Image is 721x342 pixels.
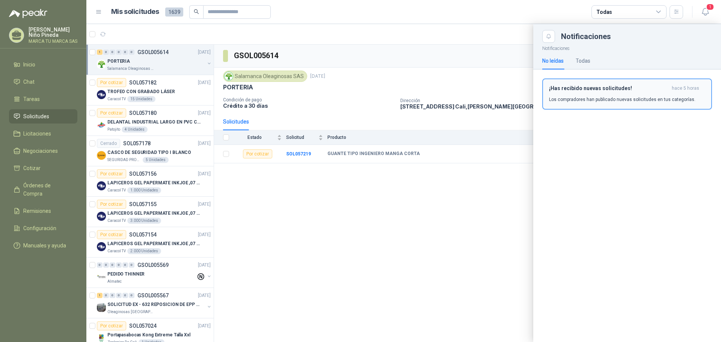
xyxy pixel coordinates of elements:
span: search [194,9,199,14]
span: Inicio [23,60,35,69]
p: Notificaciones [533,43,721,52]
span: Tareas [23,95,40,103]
div: Todas [576,57,590,65]
button: 1 [698,5,712,19]
h1: Mis solicitudes [111,6,159,17]
a: Manuales y ayuda [9,238,77,253]
a: Inicio [9,57,77,72]
span: Configuración [23,224,56,232]
span: Licitaciones [23,130,51,138]
div: Notificaciones [561,33,712,40]
span: Órdenes de Compra [23,181,70,198]
span: Chat [23,78,35,86]
p: Los compradores han publicado nuevas solicitudes en tus categorías. [549,96,695,103]
a: Cotizar [9,161,77,175]
h3: ¡Has recibido nuevas solicitudes! [549,85,669,92]
a: Tareas [9,92,77,106]
span: hace 5 horas [672,85,699,92]
button: Close [542,30,555,43]
p: MARCA TU MARCA SAS [29,39,77,44]
p: [PERSON_NAME] Niño Pineda [29,27,77,38]
a: Remisiones [9,204,77,218]
span: Negociaciones [23,147,58,155]
a: Licitaciones [9,127,77,141]
a: Solicitudes [9,109,77,124]
div: Todas [596,8,612,16]
span: Remisiones [23,207,51,215]
span: Manuales y ayuda [23,241,66,250]
div: No leídas [542,57,564,65]
a: Chat [9,75,77,89]
img: Logo peakr [9,9,47,18]
span: Cotizar [23,164,41,172]
span: Solicitudes [23,112,49,121]
span: 1 [706,3,714,11]
button: ¡Has recibido nuevas solicitudes!hace 5 horas Los compradores han publicado nuevas solicitudes en... [542,78,712,110]
a: Órdenes de Compra [9,178,77,201]
a: Configuración [9,221,77,235]
a: Negociaciones [9,144,77,158]
span: 1639 [165,8,183,17]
